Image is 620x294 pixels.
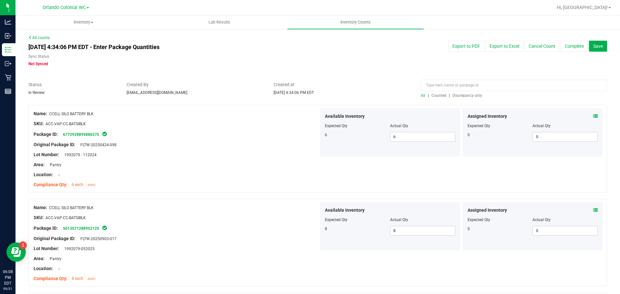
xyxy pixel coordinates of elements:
[16,19,151,25] span: Inventory
[49,206,94,210] span: CCELL SILO BATTERY BLK
[325,113,365,120] span: Available Inventory
[15,15,151,29] a: Inventory
[72,182,83,187] span: 6 each
[325,207,365,214] span: Available Inventory
[524,41,560,52] button: Cancel Count
[34,236,75,241] span: Original Package ID:
[46,163,61,167] span: Pantry
[421,93,425,98] span: All
[468,226,533,232] div: 0
[532,217,598,223] div: Actual Qty
[533,132,597,141] input: 0
[34,276,67,281] span: Compliance Qty:
[589,41,607,52] button: Save
[533,226,597,235] input: 0
[557,5,608,10] span: Hi, [GEOGRAPHIC_DATA]!
[448,41,484,52] button: Export to PDF
[28,81,117,88] span: Status
[28,44,362,50] h4: [DATE] 4:34:06 PM EDT - Enter Package Quantities
[88,184,95,187] span: [DATE]
[468,132,533,138] div: 0
[3,286,13,291] p: 09/21
[451,93,482,98] a: Discrepancy only
[325,227,327,231] span: 8
[421,93,428,98] a: All
[468,217,533,223] div: Expected Qty
[5,74,11,81] inline-svg: Retail
[46,122,86,126] span: ACC-VAP-CC-BATSIBLK
[34,215,44,220] span: SKU:
[28,54,49,59] label: Sync Status
[43,5,86,10] span: Orlando Colonial WC
[34,132,58,137] span: Package ID:
[34,152,59,157] span: Lot Number:
[46,216,86,220] span: ACC-VAP-CC-BATSIBLK
[55,267,60,271] span: --
[431,93,446,98] span: Counted
[390,226,455,235] input: 8
[63,226,99,231] a: 5013571288952125
[34,111,47,116] span: Name:
[421,80,607,91] input: Type item name or package id
[34,121,44,126] span: SKU:
[274,90,314,95] span: [DATE] 4:34:06 PM EDT
[34,226,58,231] span: Package ID:
[34,266,53,271] span: Location:
[5,46,11,53] inline-svg: Inventory
[485,41,523,52] button: Export to Excel
[325,124,347,128] span: Expected Qty
[274,81,411,88] span: Created at
[34,256,45,261] span: Area:
[468,123,533,129] div: Expected Qty
[430,93,449,98] a: Counted
[468,207,507,214] span: Assigned Inventory
[5,60,11,67] inline-svg: Outbound
[428,93,429,98] span: |
[127,90,187,95] span: [EMAIL_ADDRESS][DOMAIN_NAME]
[49,112,94,116] span: CCELL SILO BATTERY BLK
[5,33,11,39] inline-svg: Inbound
[561,41,588,52] button: Complete
[34,142,75,147] span: Original Package ID:
[19,241,27,249] iframe: Resource center unread badge
[28,90,45,95] span: In Review
[28,62,48,66] span: Not Synced
[5,19,11,25] inline-svg: Analytics
[200,19,239,25] span: Lab Results
[5,88,11,95] inline-svg: Reports
[34,162,45,167] span: Area:
[63,132,99,137] a: 6772928895886275
[61,153,97,157] span: 1992079 - 112024
[77,143,117,147] span: FLTW-20250424-098
[34,182,67,187] span: Compliance Qty:
[325,133,327,137] span: 6
[3,269,13,286] p: 06:08 PM EDT
[151,15,287,29] a: Lab Results
[449,93,450,98] span: |
[287,15,423,29] a: Inventory Counts
[468,113,507,120] span: Assigned Inventory
[34,205,47,210] span: Name:
[390,124,408,128] span: Actual Qty
[61,247,95,251] span: 1992079-052025
[532,123,598,129] div: Actual Qty
[34,246,59,251] span: Lot Number:
[102,131,108,137] span: In Sync
[28,35,50,40] a: All counts
[6,242,26,262] iframe: Resource center
[593,44,603,49] span: Save
[46,257,61,261] span: Pantry
[88,278,95,280] span: [DATE]
[102,225,108,231] span: In Sync
[72,276,83,281] span: 8 each
[77,237,117,241] span: FLTW-20250903-017
[390,132,455,141] input: 6
[452,93,482,98] span: Discrepancy only
[332,19,379,25] span: Inventory Counts
[390,218,408,222] span: Actual Qty
[34,172,53,177] span: Location:
[325,218,347,222] span: Expected Qty
[55,173,60,177] span: --
[127,81,264,88] span: Created By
